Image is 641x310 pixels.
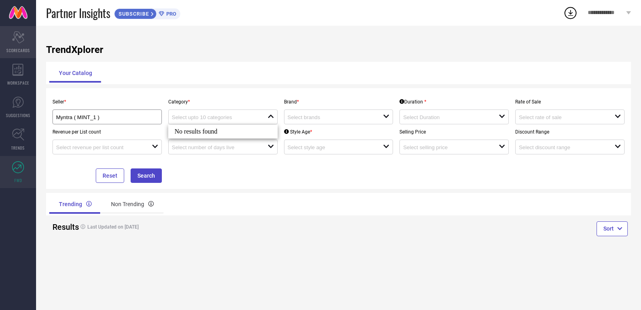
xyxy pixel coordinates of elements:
span: FWD [14,177,22,183]
span: Partner Insights [46,5,110,21]
span: WORKSPACE [7,80,29,86]
div: Your Catalog [49,63,102,83]
input: Select discount range [519,144,605,150]
span: SUBSCRIBE [115,11,151,17]
input: Select Duration [403,114,489,120]
h1: TrendXplorer [46,44,631,55]
input: Select selling price [403,144,489,150]
span: SCORECARDS [6,47,30,53]
div: Style Age [284,129,312,135]
input: Select style age [288,144,374,150]
p: Revenue per List count [52,129,162,135]
h4: Last Updated on [DATE] [77,224,308,230]
div: Myntra ( MINT_1 ) [56,113,158,121]
div: Non Trending [101,195,163,214]
p: Selling Price [399,129,509,135]
div: No results found [168,125,278,138]
p: Category [168,99,278,105]
button: Search [131,168,162,183]
input: Select seller [56,114,148,120]
input: Select revenue per list count [56,144,142,150]
a: SUBSCRIBEPRO [114,6,180,19]
div: Open download list [563,6,578,20]
input: Select brands [288,114,374,120]
input: Select number of days live [172,144,258,150]
p: Brand [284,99,393,105]
p: Rate of Sale [515,99,625,105]
button: Sort [597,221,628,236]
button: Reset [96,168,124,183]
p: Discount Range [515,129,625,135]
div: Duration [399,99,426,105]
div: Trending [49,195,101,214]
span: SUGGESTIONS [6,112,30,118]
h2: Results [52,222,70,232]
p: Seller [52,99,162,105]
input: Select rate of sale [519,114,605,120]
input: Select upto 10 categories [172,114,258,120]
span: TRENDS [11,145,25,151]
span: PRO [164,11,176,17]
